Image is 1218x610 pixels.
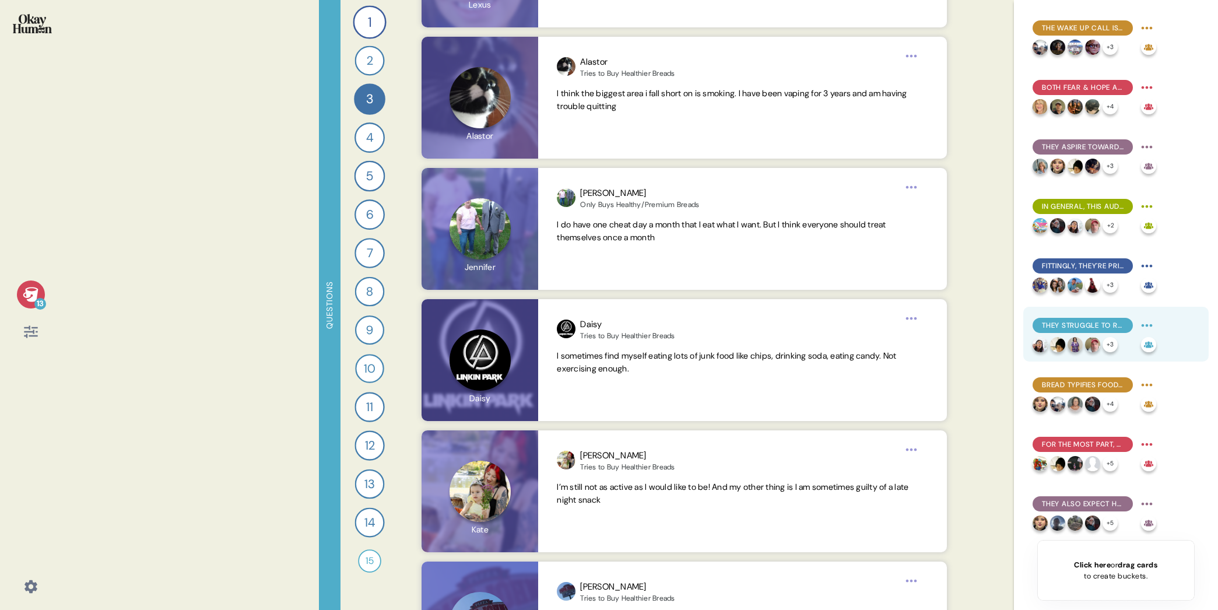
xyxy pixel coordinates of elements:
img: profilepic_24385440204422393.jpg [1050,337,1065,352]
img: profilepic_9879178585508704.jpg [557,320,575,338]
img: profilepic_31419123504339585.jpg [557,582,575,601]
div: 15 [358,549,381,573]
span: In general, this audience conceives of health & wellness as consistency in the small things. [1042,201,1124,212]
span: Both fear & hope are key motivators, and they're often highly intertwined. [1042,82,1124,93]
img: profilepic_24869271542671088.jpg [1050,218,1065,233]
img: profilepic_23993901420292830.jpg [1050,516,1065,531]
img: profilepic_9598738550188452.jpg [1033,278,1048,293]
img: profilepic_24322581190695702.jpg [1068,99,1083,114]
div: 2 [354,45,384,75]
div: + 3 [1103,40,1118,55]
img: profilepic_24798459446428098.jpg [1085,99,1100,114]
div: + 2 [1103,218,1118,233]
span: Bread typifies food temptations - and there are BIG emotions around it. [1042,380,1124,390]
div: + 4 [1103,99,1118,114]
div: + 3 [1103,159,1118,174]
img: profilepic_24385440204422393.jpg [1050,456,1065,471]
img: profilepic_24401281266146922.jpg [1050,40,1065,55]
img: profilepic_24714479828195993.jpg [1033,40,1048,55]
img: profilepic_24385440204422393.jpg [1068,159,1083,174]
span: drag cards [1118,560,1157,570]
span: They struggle to resist food temptations, explaining they lack both the discipline & the time nec... [1042,320,1124,331]
div: 3 [354,83,385,115]
div: 4 [354,122,385,153]
span: I’m still not as active as I would like to be! And my other thing is I am sometimes guilty of a l... [557,482,908,505]
img: profilepic_24382096148138664.jpg [1033,218,1048,233]
img: profilepic_24225460873802173.jpg [557,188,575,207]
img: profilepic_24232926503066167.jpg [1033,159,1048,174]
img: profilepic_24479933558292213.jpg [1085,278,1100,293]
div: Daisy [580,318,675,331]
img: okayhuman.3b1b6348.png [13,14,52,33]
div: Tries to Buy Healthier Breads [580,331,675,341]
span: Fittingly, they're primarily inspired by attainable representations of health, with consistency &... [1042,261,1124,271]
img: profilepic_24479678871681040.jpg [1050,159,1065,174]
img: profilepic_24455171580839426.jpg [1068,337,1083,352]
img: profilepic_9146633465373192.jpg [1033,99,1048,114]
span: Click here [1074,560,1111,570]
img: profilepic_24267902922818178.jpg [1085,456,1100,471]
img: profilepic_24479678871681040.jpg [1033,516,1048,531]
div: Only Buys Healthy/Premium Breads [580,200,699,209]
div: 12 [354,430,384,460]
img: profilepic_24626155963662122.jpg [557,57,575,76]
div: 6 [354,199,385,230]
img: profilepic_24355646094084411.jpg [1085,337,1100,352]
img: profilepic_24479678871681040.jpg [1033,397,1048,412]
div: or to create buckets. [1074,559,1157,581]
div: 7 [354,238,385,268]
div: 10 [355,354,384,383]
div: 8 [354,277,384,307]
img: profilepic_24869271542671088.jpg [1085,397,1100,412]
div: 11 [354,392,384,422]
div: [PERSON_NAME] [580,187,699,200]
div: Alastor [580,55,675,69]
img: profilepic_24031167556568639.jpg [1068,218,1083,233]
span: I do have one cheat day a month that I eat what I want. But I think everyone should treat themsel... [557,219,886,243]
img: profilepic_24031167556568639.jpg [1033,337,1048,352]
div: Tries to Buy Healthier Breads [580,594,675,603]
img: profilepic_9187565844701700.jpg [1050,278,1065,293]
div: + 3 [1103,278,1118,293]
div: + 4 [1103,397,1118,412]
span: For the most part, healthy bread is a question of ingredients - and mostly what's *not* in it. [1042,439,1124,450]
img: profilepic_24246318801662940.jpg [1068,516,1083,531]
img: profilepic_30984260257887169.jpg [1033,456,1048,471]
img: profilepic_24753400217641744.jpg [1068,40,1083,55]
img: profilepic_24454607994174004.jpg [1068,397,1083,412]
div: + 5 [1103,516,1118,531]
img: profilepic_24748569821414016.jpg [1085,40,1100,55]
img: profilepic_24906830092260229.jpg [1068,278,1083,293]
span: The wake up call is central to many people's health journeys, both initially & day-to-day. [1042,23,1124,33]
img: profilepic_24605908522338757.jpg [1085,159,1100,174]
img: profilepic_24355646094084411.jpg [1085,218,1100,233]
span: They also expect healthy bread to have a different taste, texture, & price point... though it can... [1042,499,1124,509]
span: I sometimes find myself eating lots of junk food like chips, drinking soda, eating candy. Not exe... [557,350,896,374]
img: profilepic_24295495676775382.jpg [557,451,575,469]
div: Tries to Buy Healthier Breads [580,69,675,78]
div: 13 [34,298,46,310]
div: 5 [354,161,385,192]
div: 13 [354,469,384,499]
img: profilepic_24869271542671088.jpg [1085,516,1100,531]
img: profilepic_9674404942662582.jpg [1068,456,1083,471]
div: [PERSON_NAME] [580,580,675,594]
img: profilepic_10019992298106802.jpg [1050,99,1065,114]
div: [PERSON_NAME] [580,449,675,462]
div: + 3 [1103,337,1118,352]
div: 14 [354,507,384,537]
span: They aspire towards longevity and mobility, but crucially also towards mental health and social v... [1042,142,1124,152]
div: 1 [353,5,386,38]
img: profilepic_24714479828195993.jpg [1050,397,1065,412]
span: I think the biggest area i fall short on is smoking. I have been vaping for 3 years and am having... [557,88,907,111]
div: + 5 [1103,456,1118,471]
div: 9 [354,315,384,345]
div: Tries to Buy Healthier Breads [580,462,675,472]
